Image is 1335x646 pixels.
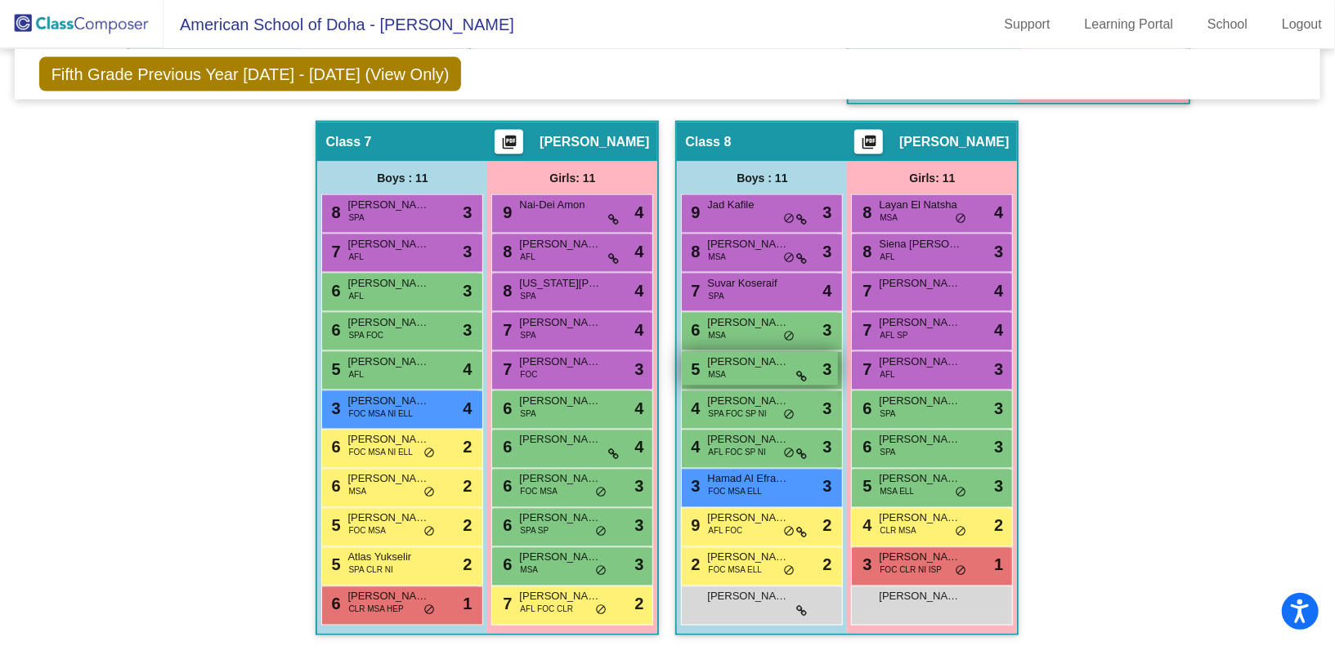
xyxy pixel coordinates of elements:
[687,556,700,574] span: 2
[634,553,643,577] span: 3
[687,360,700,378] span: 5
[687,203,700,221] span: 9
[347,432,429,448] span: [PERSON_NAME]
[347,197,429,213] span: [PERSON_NAME]
[595,565,607,578] span: do_not_disturb_alt
[858,360,871,378] span: 7
[708,564,762,577] span: FOC MSA ELL
[822,435,831,460] span: 3
[783,330,795,343] span: do_not_disturb_alt
[677,162,847,194] div: Boys : 11
[879,354,961,370] span: [PERSON_NAME]
[707,314,789,331] span: [PERSON_NAME]
[708,525,742,537] span: AFL FOC
[519,275,601,292] span: [US_STATE][PERSON_NAME]
[708,447,766,459] span: AFL FOC SP NI
[520,486,558,498] span: FOC MSA
[707,275,789,292] span: Suvar Koseraif
[327,517,340,535] span: 5
[327,360,340,378] span: 5
[858,478,871,496] span: 5
[634,239,643,264] span: 4
[634,278,643,303] span: 4
[520,564,538,577] span: MSA
[519,471,601,488] span: [PERSON_NAME] El [PERSON_NAME]
[687,243,700,261] span: 8
[783,252,795,265] span: do_not_disturb_alt
[955,565,966,578] span: do_not_disturb_alt
[348,447,412,459] span: FOC MSA NI ELL
[707,510,789,527] span: [PERSON_NAME]
[634,318,643,342] span: 4
[859,134,879,157] mat-icon: picture_as_pdf
[520,290,535,302] span: SPA
[707,550,789,566] span: [PERSON_NAME]
[1269,11,1335,38] a: Logout
[822,200,831,225] span: 3
[634,396,643,421] span: 4
[994,396,1003,421] span: 3
[955,212,966,225] span: do_not_disturb_alt
[708,486,762,498] span: FOC MSA ELL
[634,474,643,499] span: 3
[423,487,435,500] span: do_not_disturb_alt
[423,604,435,617] span: do_not_disturb_alt
[327,478,340,496] span: 6
[499,399,512,417] span: 6
[519,236,601,252] span: [PERSON_NAME]
[423,526,435,539] span: do_not_disturb_alt
[463,592,472,617] span: 1
[499,517,512,535] span: 6
[348,290,363,302] span: AFL
[634,514,643,538] span: 3
[994,278,1003,303] span: 4
[707,432,789,448] span: [PERSON_NAME]
[708,290,723,302] span: SPA
[822,474,831,499] span: 3
[499,282,512,300] span: 8
[994,357,1003,381] span: 3
[880,447,895,459] span: SPA
[847,162,1017,194] div: Girls: 11
[499,321,512,339] span: 7
[520,408,535,420] span: SPA
[879,236,961,252] span: Siena [PERSON_NAME]
[595,526,607,539] span: do_not_disturb_alt
[327,439,340,457] span: 6
[634,435,643,460] span: 4
[463,200,472,225] span: 3
[880,525,916,537] span: CLR MSA
[1194,11,1261,38] a: School
[879,275,961,292] span: [PERSON_NAME]
[463,553,472,577] span: 2
[858,203,871,221] span: 8
[707,197,789,213] span: Jad Kafile
[519,314,601,331] span: [PERSON_NAME]
[822,239,831,264] span: 3
[822,318,831,342] span: 3
[327,282,340,300] span: 6
[519,354,601,370] span: [PERSON_NAME]
[347,236,429,252] span: [PERSON_NAME]
[520,251,535,263] span: AFL
[955,487,966,500] span: do_not_disturb_alt
[347,314,429,331] span: [PERSON_NAME]
[858,517,871,535] span: 4
[463,239,472,264] span: 3
[783,212,795,225] span: do_not_disturb_alt
[634,200,643,225] span: 4
[520,329,535,341] span: SPA
[487,162,657,194] div: Girls: 11
[39,57,462,91] span: Fifth Grade Previous Year [DATE] - [DATE] (View Only)
[880,212,898,224] span: MSA
[687,399,700,417] span: 4
[685,134,731,150] span: Class 8
[854,130,883,154] button: Print Students Details
[348,525,386,537] span: FOC MSA
[880,486,914,498] span: MSA ELL
[994,435,1003,460] span: 3
[994,553,1003,577] span: 1
[879,314,961,331] span: [PERSON_NAME]
[327,399,340,417] span: 3
[463,396,472,421] span: 4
